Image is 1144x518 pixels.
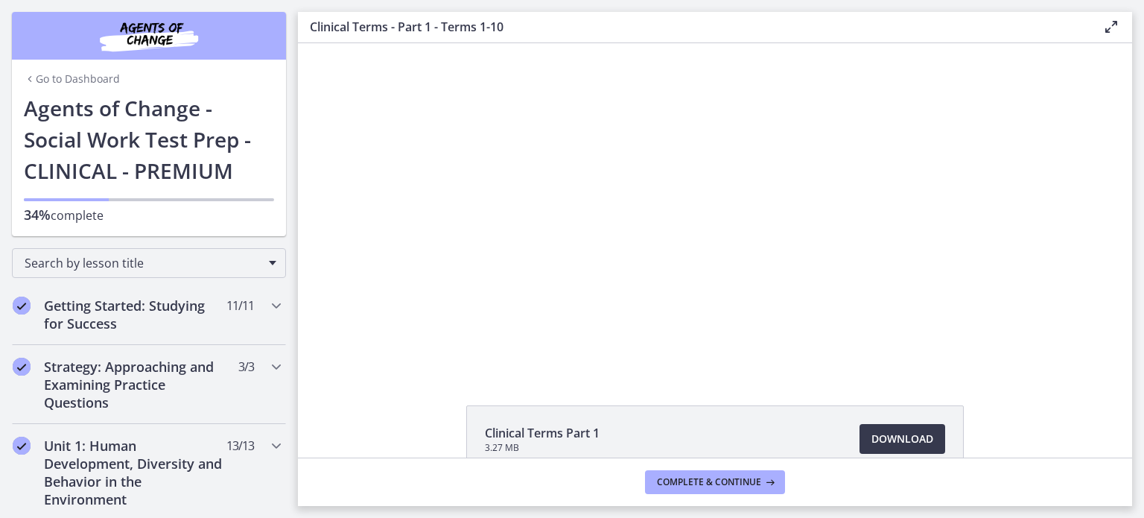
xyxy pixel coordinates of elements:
[24,206,51,224] span: 34%
[13,437,31,455] i: Completed
[485,424,600,442] span: Clinical Terms Part 1
[44,297,226,332] h2: Getting Started: Studying for Success
[645,470,785,494] button: Complete & continue
[226,297,254,315] span: 11 / 11
[310,18,1078,36] h3: Clinical Terms - Part 1 - Terms 1-10
[871,430,933,448] span: Download
[13,358,31,376] i: Completed
[657,476,761,488] span: Complete & continue
[25,255,261,271] span: Search by lesson title
[226,437,254,455] span: 13 / 13
[60,18,238,54] img: Agents of Change
[12,248,286,278] div: Search by lesson title
[485,442,600,454] span: 3.27 MB
[238,358,254,376] span: 3 / 3
[859,424,945,454] a: Download
[44,437,226,508] h2: Unit 1: Human Development, Diversity and Behavior in the Environment
[13,297,31,315] i: Completed
[24,206,274,224] p: complete
[24,92,274,186] h1: Agents of Change - Social Work Test Prep - CLINICAL - PREMIUM
[24,72,120,86] a: Go to Dashboard
[298,43,1132,371] iframe: Video Lesson
[44,358,226,411] h2: Strategy: Approaching and Examining Practice Questions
